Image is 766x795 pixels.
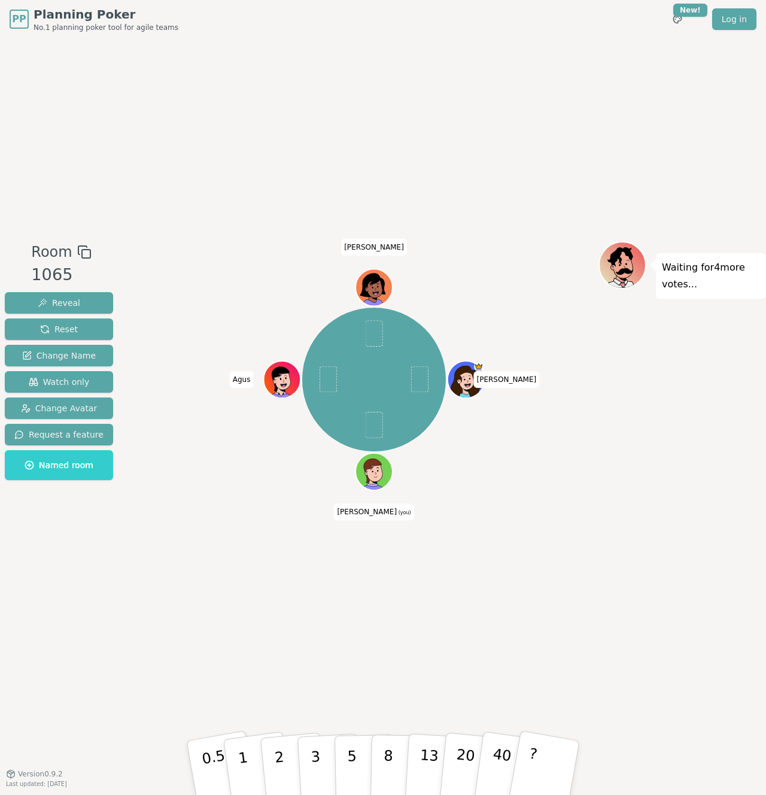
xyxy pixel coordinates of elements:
button: Reset [5,318,113,340]
span: Room [31,241,72,263]
span: Click to change your name [334,503,414,520]
span: Click to change your name [230,371,254,388]
span: (you) [397,510,411,515]
div: New! [673,4,707,17]
button: Named room [5,450,113,480]
button: Request a feature [5,424,113,445]
a: PPPlanning PokerNo.1 planning poker tool for agile teams [10,6,178,32]
span: Reveal [38,297,80,309]
span: diana is the host [474,362,483,371]
span: PP [12,12,26,26]
button: Change Name [5,345,113,366]
span: Reset [40,323,78,335]
p: Waiting for 4 more votes... [662,259,760,293]
span: Last updated: [DATE] [6,781,67,787]
div: 1065 [31,263,91,287]
button: Change Avatar [5,397,113,419]
span: Named room [25,459,93,471]
span: Change Avatar [21,402,98,414]
span: Click to change your name [474,371,540,388]
button: Reveal [5,292,113,314]
span: Watch only [29,376,90,388]
span: Planning Poker [34,6,178,23]
button: New! [667,8,688,30]
button: Version0.9.2 [6,769,63,779]
span: Click to change your name [341,238,407,255]
span: No.1 planning poker tool for agile teams [34,23,178,32]
span: Change Name [22,350,96,362]
button: Click to change your avatar [357,454,391,489]
button: Watch only [5,371,113,393]
a: Log in [712,8,756,30]
span: Version 0.9.2 [18,769,63,779]
span: Request a feature [14,429,104,441]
